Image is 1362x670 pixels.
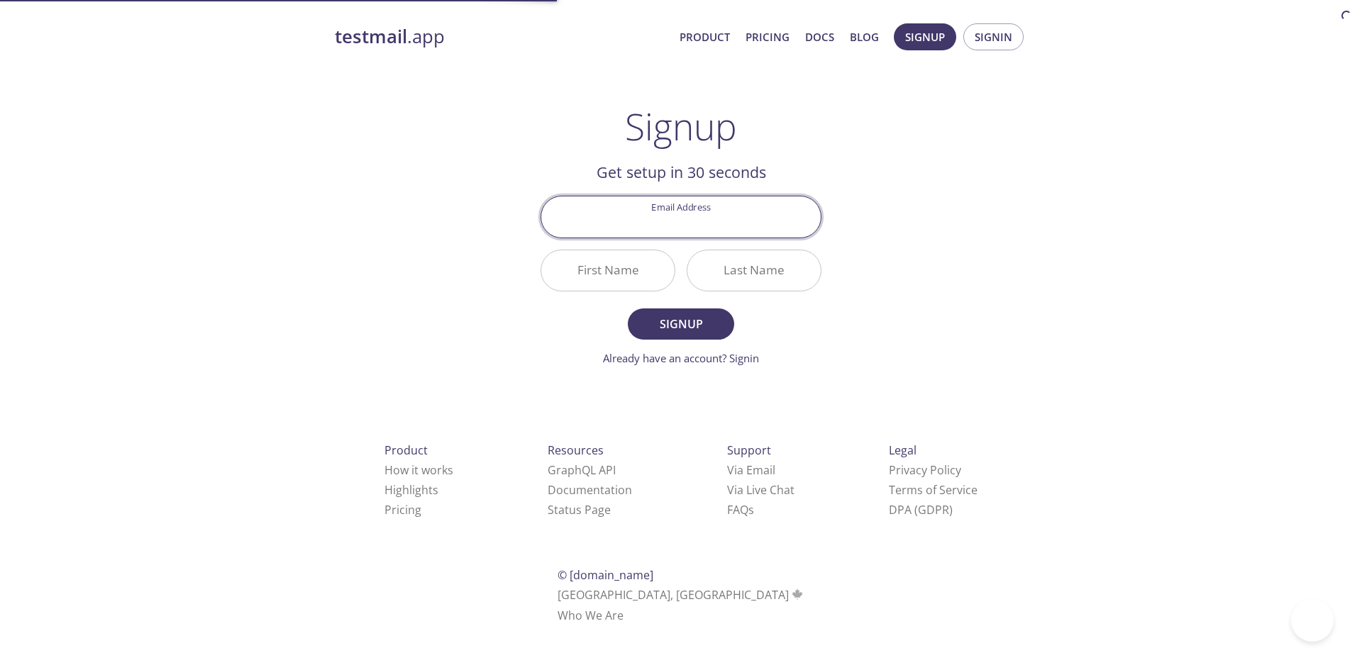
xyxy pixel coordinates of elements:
[643,314,719,334] span: Signup
[558,567,653,583] span: © [DOMAIN_NAME]
[680,28,730,46] a: Product
[558,608,624,623] a: Who We Are
[384,462,453,478] a: How it works
[889,482,978,498] a: Terms of Service
[335,25,668,49] a: testmail.app
[963,23,1024,50] button: Signin
[541,160,821,184] h2: Get setup in 30 seconds
[727,462,775,478] a: Via Email
[889,502,953,518] a: DPA (GDPR)
[558,587,805,603] span: [GEOGRAPHIC_DATA], [GEOGRAPHIC_DATA]
[384,502,421,518] a: Pricing
[889,462,961,478] a: Privacy Policy
[727,502,754,518] a: FAQ
[727,482,794,498] a: Via Live Chat
[548,482,632,498] a: Documentation
[1291,599,1334,642] iframe: Help Scout Beacon - Open
[748,502,754,518] span: s
[625,105,737,147] h1: Signup
[905,28,945,46] span: Signup
[727,442,771,458] span: Support
[548,502,611,518] a: Status Page
[603,351,759,365] a: Already have an account? Signin
[335,24,407,49] strong: testmail
[384,482,438,498] a: Highlights
[628,308,734,340] button: Signup
[894,23,956,50] button: Signup
[975,28,1012,46] span: Signin
[548,442,604,458] span: Resources
[805,28,834,46] a: Docs
[889,442,917,458] span: Legal
[384,442,428,458] span: Product
[548,462,616,478] a: GraphQL API
[850,28,879,46] a: Blog
[746,28,790,46] a: Pricing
